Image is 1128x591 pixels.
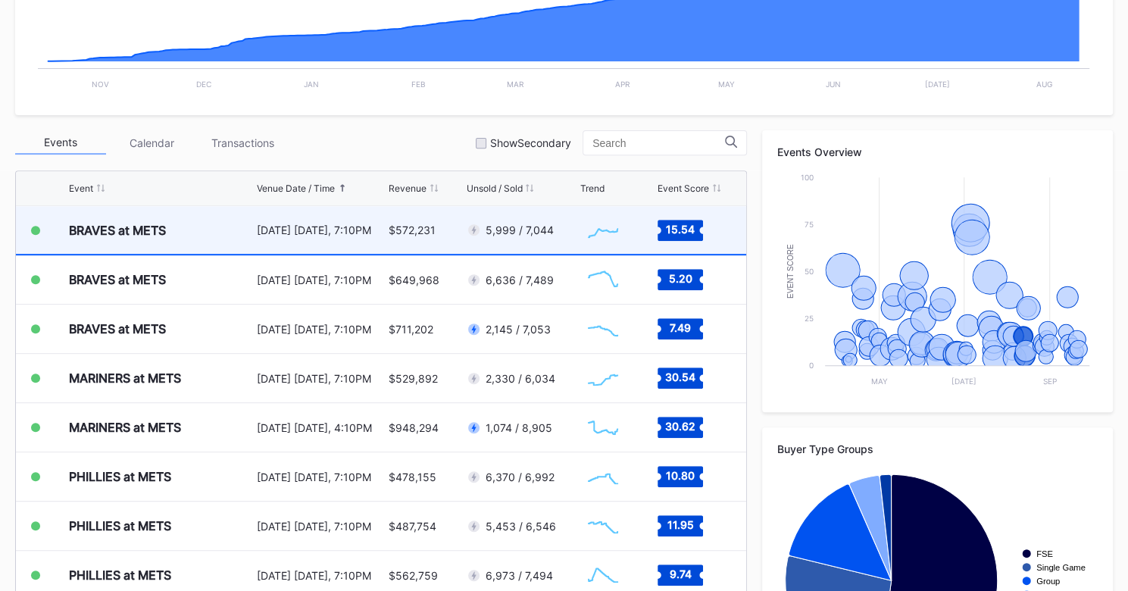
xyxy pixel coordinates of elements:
svg: Chart title [580,261,626,299]
div: Venue Date / Time [257,183,335,194]
div: Event [69,183,93,194]
div: 2,330 / 6,034 [485,372,555,385]
div: MARINERS at METS [69,420,181,435]
div: PHILLIES at METS [69,568,171,583]
div: 6,370 / 6,992 [485,471,554,483]
div: Revenue [389,183,427,194]
div: [DATE] [DATE], 7:10PM [257,323,386,336]
text: 15.54 [666,222,695,235]
div: $478,155 [389,471,436,483]
text: Group [1036,577,1060,586]
text: 0 [809,361,814,370]
div: 6,636 / 7,489 [485,274,553,286]
svg: Chart title [580,458,626,496]
div: Unsold / Sold [466,183,522,194]
text: 11.95 [667,518,693,531]
text: 5.20 [668,272,692,285]
div: MARINERS at METS [69,371,181,386]
div: [DATE] [DATE], 7:10PM [257,520,386,533]
text: 75 [805,220,814,229]
div: $529,892 [389,372,438,385]
text: 25 [805,314,814,323]
text: 30.62 [665,420,695,433]
text: FSE [1036,549,1053,558]
div: Trend [580,183,605,194]
text: 9.74 [669,568,691,580]
div: [DATE] [DATE], 7:10PM [257,224,386,236]
input: Search [592,137,725,149]
div: 2,145 / 7,053 [485,323,550,336]
svg: Chart title [580,310,626,348]
div: Buyer Type Groups [777,442,1098,455]
div: $487,754 [389,520,436,533]
text: Apr [615,80,630,89]
div: Calendar [106,131,197,155]
div: Transactions [197,131,288,155]
text: Feb [411,80,426,89]
div: [DATE] [DATE], 7:10PM [257,372,386,385]
svg: Chart title [580,211,626,249]
div: [DATE] [DATE], 4:10PM [257,421,386,434]
div: BRAVES at METS [69,321,166,336]
text: [DATE] [925,80,950,89]
div: PHILLIES at METS [69,469,171,484]
text: Single Game [1036,563,1086,572]
text: Jan [304,80,319,89]
svg: Chart title [777,170,1097,397]
div: BRAVES at METS [69,272,166,287]
div: 6,973 / 7,494 [485,569,552,582]
div: $711,202 [389,323,433,336]
div: 5,999 / 7,044 [485,224,553,236]
div: Show Secondary [490,136,571,149]
text: 100 [801,173,814,182]
div: 1,074 / 8,905 [485,421,552,434]
svg: Chart title [580,408,626,446]
text: [DATE] [951,377,976,386]
div: PHILLIES at METS [69,518,171,533]
text: May [871,377,888,386]
div: $562,759 [389,569,438,582]
div: [DATE] [DATE], 7:10PM [257,274,386,286]
div: [DATE] [DATE], 7:10PM [257,569,386,582]
text: Jun [826,80,841,89]
text: May [718,80,735,89]
div: Event Score [658,183,709,194]
text: Sep [1043,377,1057,386]
text: 50 [805,267,814,276]
text: 10.80 [666,469,695,482]
div: Events Overview [777,145,1098,158]
text: 30.54 [665,371,695,383]
svg: Chart title [580,359,626,397]
div: $572,231 [389,224,436,236]
text: Mar [507,80,524,89]
text: Nov [92,80,109,89]
div: BRAVES at METS [69,223,166,238]
text: Dec [196,80,211,89]
div: 5,453 / 6,546 [485,520,555,533]
div: Events [15,131,106,155]
text: Aug [1036,80,1052,89]
svg: Chart title [580,507,626,545]
div: $948,294 [389,421,439,434]
text: 7.49 [670,321,691,334]
div: $649,968 [389,274,439,286]
div: [DATE] [DATE], 7:10PM [257,471,386,483]
text: Event Score [786,244,795,299]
